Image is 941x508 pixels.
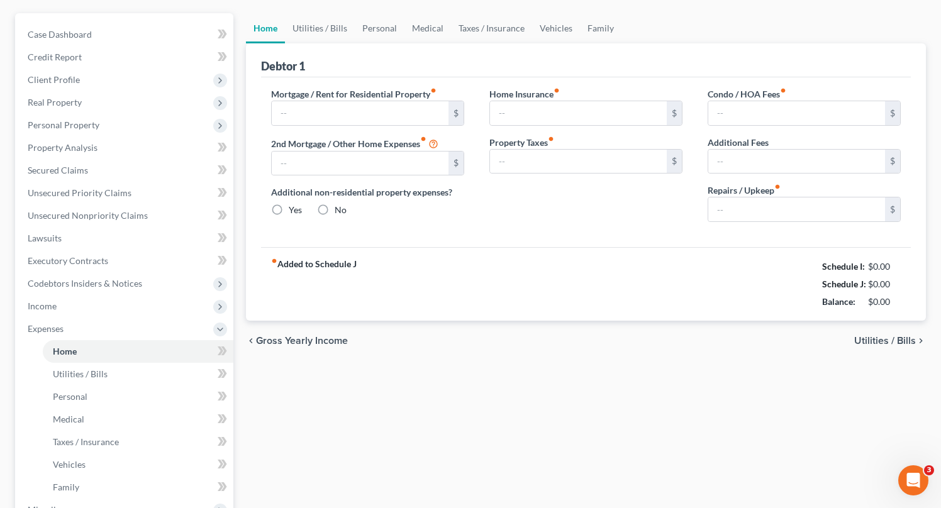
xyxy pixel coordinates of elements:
[28,323,64,334] span: Expenses
[774,184,781,190] i: fiber_manual_record
[271,185,464,199] label: Additional non-residential property expenses?
[43,363,233,385] a: Utilities / Bills
[28,301,57,311] span: Income
[289,204,302,216] label: Yes
[53,368,108,379] span: Utilities / Bills
[451,13,532,43] a: Taxes / Insurance
[18,136,233,159] a: Property Analysis
[854,336,926,346] button: Utilities / Bills chevron_right
[548,136,554,142] i: fiber_manual_record
[898,465,928,495] iframe: Intercom live chat
[28,74,80,85] span: Client Profile
[53,436,119,447] span: Taxes / Insurance
[708,197,885,221] input: --
[18,159,233,182] a: Secured Claims
[18,182,233,204] a: Unsecured Priority Claims
[271,87,437,101] label: Mortgage / Rent for Residential Property
[18,227,233,250] a: Lawsuits
[18,23,233,46] a: Case Dashboard
[246,336,348,346] button: chevron_left Gross Yearly Income
[53,414,84,424] span: Medical
[490,101,667,125] input: --
[868,278,901,290] div: $0.00
[420,136,426,142] i: fiber_manual_record
[43,408,233,431] a: Medical
[272,152,448,175] input: --
[489,87,560,101] label: Home Insurance
[271,136,438,151] label: 2nd Mortgage / Other Home Expenses
[28,52,82,62] span: Credit Report
[708,101,885,125] input: --
[28,97,82,108] span: Real Property
[667,101,682,125] div: $
[490,150,667,174] input: --
[28,233,62,243] span: Lawsuits
[580,13,621,43] a: Family
[53,391,87,402] span: Personal
[924,465,934,475] span: 3
[404,13,451,43] a: Medical
[272,101,448,125] input: --
[708,150,885,174] input: --
[335,204,347,216] label: No
[448,101,464,125] div: $
[43,476,233,499] a: Family
[708,184,781,197] label: Repairs / Upkeep
[355,13,404,43] a: Personal
[885,150,900,174] div: $
[53,459,86,470] span: Vehicles
[28,165,88,175] span: Secured Claims
[916,336,926,346] i: chevron_right
[708,136,769,149] label: Additional Fees
[430,87,437,94] i: fiber_manual_record
[18,204,233,227] a: Unsecured Nonpriority Claims
[28,255,108,266] span: Executory Contracts
[53,346,77,356] span: Home
[822,296,855,307] strong: Balance:
[28,29,92,40] span: Case Dashboard
[885,197,900,221] div: $
[285,13,355,43] a: Utilities / Bills
[532,13,580,43] a: Vehicles
[868,260,901,273] div: $0.00
[28,187,131,198] span: Unsecured Priority Claims
[18,250,233,272] a: Executory Contracts
[43,453,233,476] a: Vehicles
[256,336,348,346] span: Gross Yearly Income
[18,46,233,69] a: Credit Report
[246,13,285,43] a: Home
[708,87,786,101] label: Condo / HOA Fees
[43,431,233,453] a: Taxes / Insurance
[822,279,866,289] strong: Schedule J:
[885,101,900,125] div: $
[554,87,560,94] i: fiber_manual_record
[271,258,277,264] i: fiber_manual_record
[854,336,916,346] span: Utilities / Bills
[780,87,786,94] i: fiber_manual_record
[271,258,357,311] strong: Added to Schedule J
[489,136,554,149] label: Property Taxes
[868,295,901,308] div: $0.00
[28,119,99,130] span: Personal Property
[28,142,97,153] span: Property Analysis
[53,482,79,492] span: Family
[28,278,142,289] span: Codebtors Insiders & Notices
[246,336,256,346] i: chevron_left
[43,340,233,363] a: Home
[448,152,464,175] div: $
[822,261,865,272] strong: Schedule I:
[28,210,148,221] span: Unsecured Nonpriority Claims
[667,150,682,174] div: $
[43,385,233,408] a: Personal
[261,58,305,74] div: Debtor 1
